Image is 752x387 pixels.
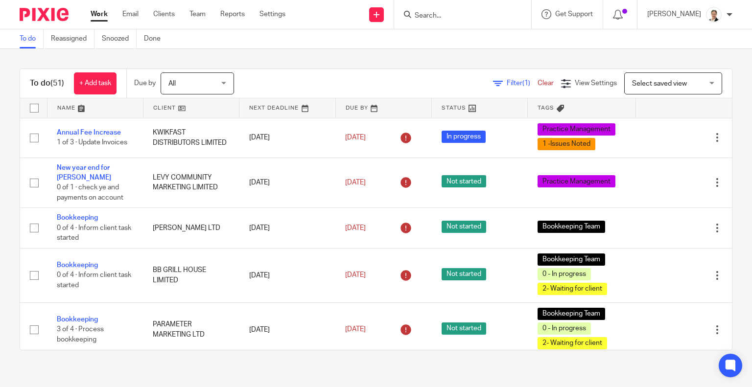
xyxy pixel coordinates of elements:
[143,158,239,208] td: LEVY COMMUNITY MARKETING LIMITED
[57,139,127,146] span: 1 of 3 · Update Invoices
[143,208,239,248] td: [PERSON_NAME] LTD
[57,272,131,289] span: 0 of 4 · Inform client task started
[538,123,615,136] span: Practice Management
[143,302,239,357] td: PARAMETER MARKETING LTD
[50,79,64,87] span: (51)
[345,225,366,231] span: [DATE]
[57,225,131,242] span: 0 of 4 · Inform client task started
[220,9,245,19] a: Reports
[442,268,486,280] span: Not started
[442,175,486,187] span: Not started
[507,80,538,87] span: Filter
[57,214,98,221] a: Bookkeeping
[522,80,530,87] span: (1)
[57,184,123,201] span: 0 of 1 · check ye and payments on account
[134,78,156,88] p: Due by
[144,29,168,48] a: Done
[239,302,335,357] td: [DATE]
[57,129,121,136] a: Annual Fee Increase
[538,175,615,187] span: Practice Management
[345,179,366,186] span: [DATE]
[538,268,591,280] span: 0 - In progress
[345,326,366,333] span: [DATE]
[143,118,239,158] td: KWIKFAST DISTRIBUTORS LIMITED
[632,80,687,87] span: Select saved view
[538,138,595,150] span: 1 -Issues Noted
[74,72,117,94] a: + Add task
[239,248,335,302] td: [DATE]
[538,308,605,320] span: Bookkeeping Team
[442,131,486,143] span: In progress
[442,221,486,233] span: Not started
[20,8,69,21] img: Pixie
[168,80,176,87] span: All
[57,164,111,181] a: New year end for [PERSON_NAME]
[647,9,701,19] p: [PERSON_NAME]
[538,105,554,111] span: Tags
[91,9,108,19] a: Work
[239,118,335,158] td: [DATE]
[345,134,366,141] span: [DATE]
[345,272,366,279] span: [DATE]
[122,9,139,19] a: Email
[57,326,104,343] span: 3 of 4 · Process bookkeeping
[143,248,239,302] td: BB GRILL HOUSE LIMITED
[239,208,335,248] td: [DATE]
[57,316,98,323] a: Bookkeeping
[30,78,64,89] h1: To do
[538,221,605,233] span: Bookkeeping Team
[20,29,44,48] a: To do
[538,322,591,335] span: 0 - In progress
[538,283,607,295] span: 2- Waiting for client
[555,11,593,18] span: Get Support
[189,9,206,19] a: Team
[442,322,486,335] span: Not started
[57,262,98,269] a: Bookkeeping
[414,12,502,21] input: Search
[575,80,617,87] span: View Settings
[538,253,605,266] span: Bookkeeping Team
[259,9,285,19] a: Settings
[538,80,554,87] a: Clear
[706,7,722,23] img: Untitled%20(5%20%C3%97%205%20cm)%20(2).png
[239,158,335,208] td: [DATE]
[538,337,607,349] span: 2- Waiting for client
[153,9,175,19] a: Clients
[51,29,94,48] a: Reassigned
[102,29,137,48] a: Snoozed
